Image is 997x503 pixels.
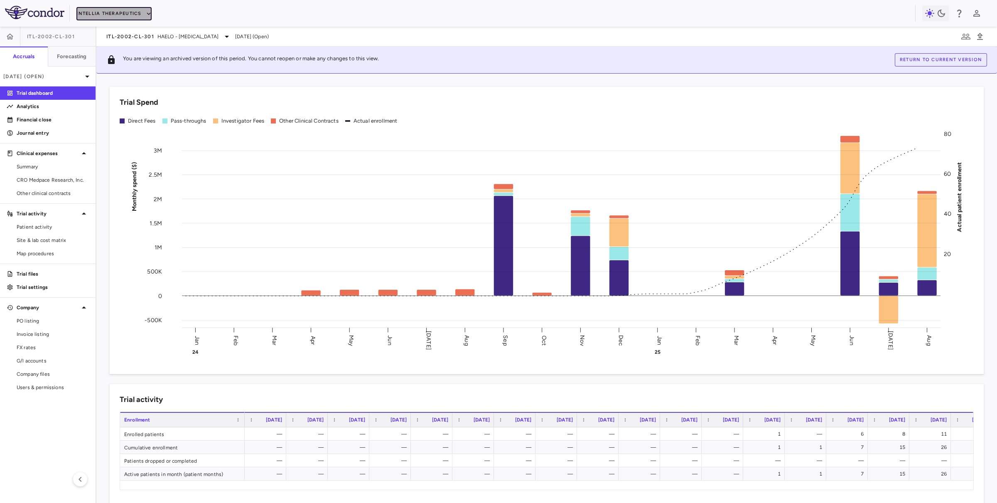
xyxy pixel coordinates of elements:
[171,117,206,125] div: Pass-throughs
[348,335,355,346] text: May
[252,441,282,454] div: —
[668,441,697,454] div: —
[751,454,781,467] div: —
[584,454,614,467] div: —
[917,454,947,467] div: —
[895,53,987,67] button: Return to current version
[17,129,89,137] p: Journal entry
[154,195,162,202] tspan: 2M
[502,335,509,345] text: Sep
[709,427,739,441] div: —
[335,441,365,454] div: —
[17,250,89,257] span: Map procedures
[377,427,407,441] div: —
[425,331,432,350] text: [DATE]
[626,427,656,441] div: —
[131,162,138,211] tspan: Monthly spend ($)
[584,441,614,454] div: —
[917,427,947,441] div: 11
[958,454,988,467] div: —
[709,454,739,467] div: —
[626,467,656,481] div: —
[501,427,531,441] div: —
[972,417,988,423] span: [DATE]
[335,427,365,441] div: —
[377,454,407,467] div: —
[460,454,490,467] div: —
[307,417,324,423] span: [DATE]
[751,441,781,454] div: 1
[810,335,817,346] text: May
[501,441,531,454] div: —
[235,33,269,40] span: [DATE] (Open)
[120,441,245,454] div: Cumulative enrollment
[377,441,407,454] div: —
[598,417,614,423] span: [DATE]
[13,53,34,60] h6: Accruals
[123,55,379,65] p: You are viewing an archived version of this period. You cannot reopen or make any changes to this...
[418,427,448,441] div: —
[944,170,951,178] tspan: 60
[806,417,822,423] span: [DATE]
[668,454,697,467] div: —
[390,417,407,423] span: [DATE]
[386,335,393,345] text: Jun
[926,335,933,345] text: Aug
[751,427,781,441] div: 1
[252,467,282,481] div: —
[76,7,151,20] button: Intellia Therapeutics
[17,317,89,325] span: PO listing
[432,417,448,423] span: [DATE]
[418,467,448,481] div: —
[418,441,448,454] div: —
[17,176,89,184] span: CRO Medpace Research, Inc.
[889,417,905,423] span: [DATE]
[792,454,822,467] div: —
[154,147,162,154] tspan: 3M
[792,427,822,441] div: —
[543,454,573,467] div: —
[157,33,219,40] span: HAELO - [MEDICAL_DATA]
[271,335,278,345] text: Mar
[543,441,573,454] div: —
[956,162,963,232] tspan: Actual patient enrollment
[294,441,324,454] div: —
[17,116,89,123] p: Financial close
[252,454,282,467] div: —
[668,427,697,441] div: —
[17,270,89,278] p: Trial files
[792,467,822,481] div: 1
[17,304,79,311] p: Company
[958,467,988,481] div: 42
[145,317,162,324] tspan: -500K
[626,454,656,467] div: —
[294,467,324,481] div: —
[557,417,573,423] span: [DATE]
[655,349,661,355] text: 25
[515,417,531,423] span: [DATE]
[192,349,199,355] text: 24
[17,150,79,157] p: Clinical expenses
[17,284,89,291] p: Trial settings
[584,467,614,481] div: —
[834,427,864,441] div: 6
[17,357,89,365] span: G/l accounts
[847,417,864,423] span: [DATE]
[709,441,739,454] div: —
[158,292,162,299] tspan: 0
[194,335,201,345] text: Jan
[17,89,89,97] p: Trial dashboard
[771,335,778,345] text: Apr
[733,335,740,345] text: Mar
[17,370,89,378] span: Company files
[57,53,87,60] h6: Forecasting
[294,454,324,467] div: —
[120,394,163,405] h6: Trial activity
[875,427,905,441] div: 8
[848,335,855,345] text: Jun
[709,467,739,481] div: —
[875,441,905,454] div: 15
[106,33,154,40] span: ITL-2002-CL-301
[155,244,162,251] tspan: 1M
[377,467,407,481] div: —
